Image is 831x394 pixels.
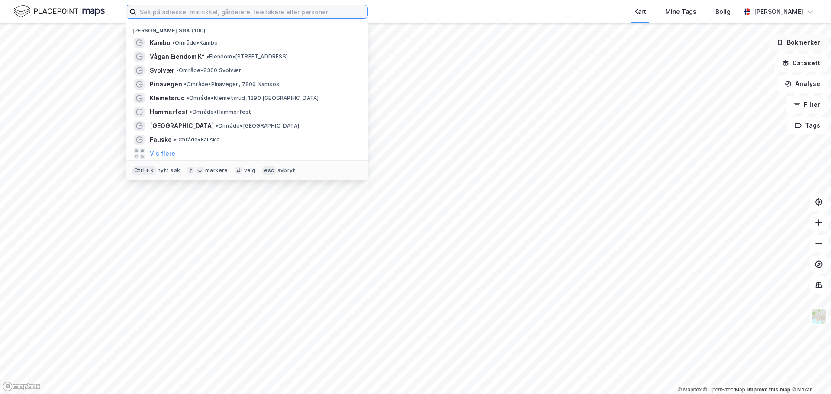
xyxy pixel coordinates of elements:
[132,166,156,175] div: Ctrl + k
[136,5,367,18] input: Søk på adresse, matrikkel, gårdeiere, leietakere eller personer
[150,148,175,159] button: Vis flere
[150,107,188,117] span: Hammerfest
[14,4,105,19] img: logo.f888ab2527a4732fd821a326f86c7f29.svg
[811,308,827,324] img: Z
[216,122,218,129] span: •
[158,167,180,174] div: nytt søk
[665,6,696,17] div: Mine Tags
[172,39,218,46] span: Område • Kambo
[150,79,182,90] span: Pinavegen
[703,387,745,393] a: OpenStreetMap
[150,135,172,145] span: Fauske
[787,117,828,134] button: Tags
[190,109,192,115] span: •
[244,167,256,174] div: velg
[174,136,176,143] span: •
[184,81,187,87] span: •
[788,352,831,394] iframe: Chat Widget
[747,387,790,393] a: Improve this map
[754,6,803,17] div: [PERSON_NAME]
[262,166,276,175] div: esc
[769,34,828,51] button: Bokmerker
[206,53,209,60] span: •
[715,6,731,17] div: Bolig
[126,20,368,36] div: [PERSON_NAME] søk (100)
[174,136,220,143] span: Område • Fauske
[205,167,228,174] div: markere
[150,93,185,103] span: Klemetsrud
[176,67,241,74] span: Område • 8300 Svolvær
[150,38,171,48] span: Kambo
[187,95,189,101] span: •
[150,51,205,62] span: Vågan Eiendom Kf
[3,381,41,391] a: Mapbox homepage
[216,122,299,129] span: Område • [GEOGRAPHIC_DATA]
[277,167,295,174] div: avbryt
[150,121,214,131] span: [GEOGRAPHIC_DATA]
[678,387,702,393] a: Mapbox
[206,53,288,60] span: Eiendom • [STREET_ADDRESS]
[788,352,831,394] div: Kontrollprogram for chat
[150,65,174,76] span: Svolvær
[775,54,828,72] button: Datasett
[634,6,646,17] div: Kart
[176,67,179,74] span: •
[184,81,279,88] span: Område • Pinavegen, 7800 Namsos
[777,75,828,93] button: Analyse
[786,96,828,113] button: Filter
[187,95,319,102] span: Område • Klemetsrud, 1290 [GEOGRAPHIC_DATA]
[190,109,251,115] span: Område • Hammerfest
[172,39,175,46] span: •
